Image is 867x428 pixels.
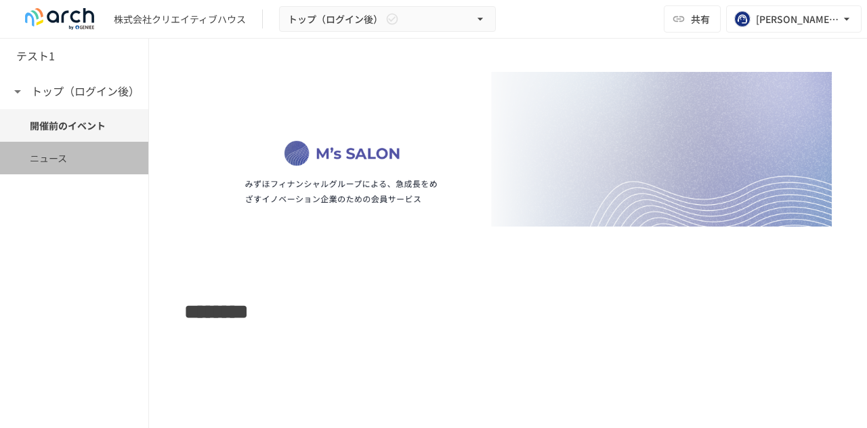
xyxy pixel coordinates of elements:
[16,8,103,30] img: logo-default@2x-9cf2c760.svg
[756,11,840,28] div: [PERSON_NAME][EMAIL_ADDRESS][DOMAIN_NAME]
[288,11,383,28] span: トップ（ログイン後）
[184,72,832,227] img: J0K6JjKDSoEfxNauRqzMbBOKVQoHGwAHVNDnmFBOdNr
[16,47,55,65] h6: テスト1
[664,5,721,33] button: 共有
[114,12,246,26] div: 株式会社クリエイティブハウス
[30,151,119,166] span: ニュース
[31,83,140,100] h6: トップ（ログイン後）
[726,5,862,33] button: [PERSON_NAME][EMAIL_ADDRESS][DOMAIN_NAME]
[691,12,710,26] span: 共有
[279,6,496,33] button: トップ（ログイン後）
[30,118,119,133] span: 開催前のイベント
